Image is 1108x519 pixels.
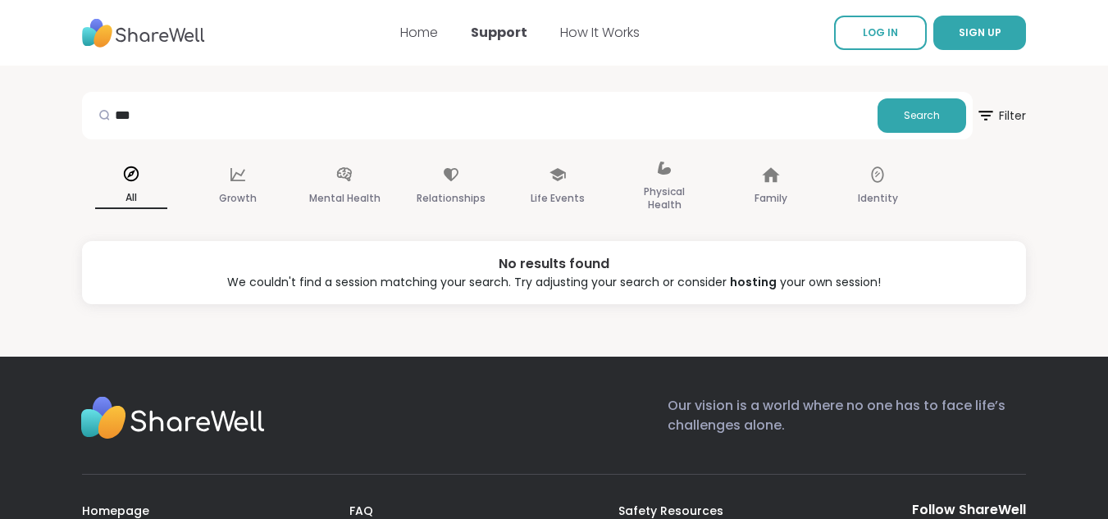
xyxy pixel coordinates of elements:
[933,16,1026,50] button: SIGN UP
[471,23,527,42] a: Support
[730,274,777,290] a: hosting
[95,254,1013,274] div: No results found
[912,501,1026,519] div: Follow ShareWell
[904,108,940,123] span: Search
[863,25,898,39] span: LOG IN
[560,23,640,42] a: How It Works
[976,96,1026,135] span: Filter
[309,189,381,208] p: Mental Health
[400,23,438,42] a: Home
[628,182,700,215] p: Physical Health
[349,503,373,519] a: FAQ
[878,98,966,133] button: Search
[834,16,927,50] a: LOG IN
[95,274,1013,291] div: We couldn't find a session matching your search. Try adjusting your search or consider your own s...
[976,92,1026,139] button: Filter
[959,25,1001,39] span: SIGN UP
[618,503,723,519] a: Safety Resources
[417,189,486,208] p: Relationships
[82,11,205,56] img: ShareWell Nav Logo
[668,396,1026,448] p: Our vision is a world where no one has to face life’s challenges alone.
[82,503,149,519] a: Homepage
[531,189,585,208] p: Life Events
[95,188,167,209] p: All
[219,189,257,208] p: Growth
[755,189,787,208] p: Family
[858,189,898,208] p: Identity
[80,396,265,444] img: Sharewell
